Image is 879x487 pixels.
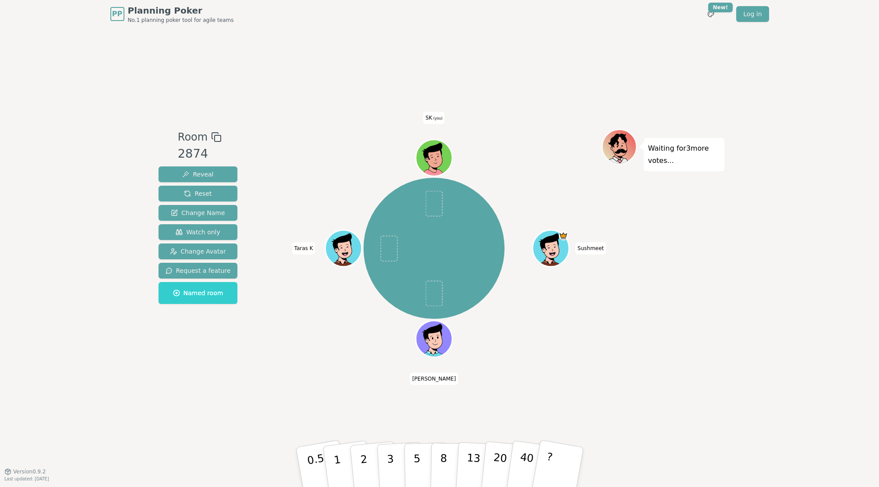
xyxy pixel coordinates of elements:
button: Change Name [159,205,238,221]
button: Change Avatar [159,243,238,259]
div: 2874 [178,145,222,163]
span: Click to change your name [423,112,445,124]
span: (you) [432,116,443,120]
span: Reveal [182,170,213,179]
div: New! [708,3,733,12]
p: Waiting for 3 more votes... [648,142,720,167]
span: Change Avatar [170,247,226,256]
button: New! [703,6,719,22]
span: Click to change your name [292,242,315,254]
span: Planning Poker [128,4,234,17]
button: Reset [159,186,238,201]
a: Log in [736,6,769,22]
span: Change Name [171,208,225,217]
span: Reset [184,189,212,198]
button: Click to change your avatar [417,141,451,175]
button: Named room [159,282,238,304]
span: Named room [173,289,223,297]
button: Request a feature [159,263,238,279]
span: Request a feature [166,266,231,275]
span: Room [178,129,208,145]
span: Click to change your name [575,242,606,254]
span: Version 0.9.2 [13,468,46,475]
span: No.1 planning poker tool for agile teams [128,17,234,24]
span: Watch only [176,228,220,236]
button: Version0.9.2 [4,468,46,475]
span: Click to change your name [410,373,458,385]
span: Sushmeet is the host [559,231,568,240]
button: Watch only [159,224,238,240]
span: PP [112,9,122,19]
span: Last updated: [DATE] [4,476,49,481]
button: Reveal [159,166,238,182]
a: PPPlanning PokerNo.1 planning poker tool for agile teams [110,4,234,24]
